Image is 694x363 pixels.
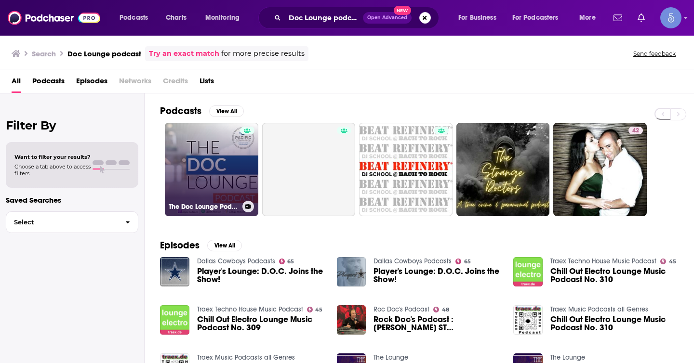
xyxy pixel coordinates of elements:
button: Show profile menu [660,7,681,28]
a: Show notifications dropdown [634,10,649,26]
span: Want to filter your results? [14,154,91,160]
span: 42 [632,126,639,136]
a: Dallas Cowboys Podcasts [374,257,452,265]
span: Logged in as Spiral5-G1 [660,7,681,28]
span: 45 [315,308,322,312]
button: Open AdvancedNew [363,12,412,24]
a: Traex Music Podcasts all Genres [550,305,648,313]
a: Rock Doc's Podcast : DEREK ST HOLMES [374,315,502,332]
span: Credits [163,73,188,93]
a: 42 [553,123,647,216]
span: Podcasts [120,11,148,25]
button: View All [207,240,242,251]
span: For Podcasters [512,11,559,25]
p: Saved Searches [6,195,138,205]
a: Chill Out Electro Lounge Music Podcast No. 310 [550,267,679,284]
img: Chill Out Electro Lounge Music Podcast No. 309 [160,305,189,335]
span: Monitoring [205,11,240,25]
a: The Lounge [374,353,408,362]
a: 45 [307,307,323,312]
div: Search podcasts, credits, & more... [267,7,448,29]
h3: Search [32,49,56,58]
a: Podcasts [32,73,65,93]
span: Charts [166,11,187,25]
a: 65 [279,259,294,264]
span: Open Advanced [367,15,407,20]
img: Chill Out Electro Lounge Music Podcast No. 310 [513,305,543,335]
a: EpisodesView All [160,239,242,251]
span: 65 [287,259,294,264]
a: Charts [160,10,192,26]
img: Rock Doc's Podcast : DEREK ST HOLMES [337,305,366,335]
a: Try an exact match [149,48,219,59]
button: open menu [113,10,160,26]
a: Player's Lounge: D.O.C. Joins the Show! [197,267,325,284]
span: 48 [442,308,449,312]
img: Player's Lounge: D.O.C. Joins the Show! [160,257,189,286]
span: Select [6,219,118,225]
button: Send feedback [630,50,679,58]
span: 45 [669,259,676,264]
span: 65 [464,259,471,264]
input: Search podcasts, credits, & more... [285,10,363,26]
img: Podchaser - Follow, Share and Rate Podcasts [8,9,100,27]
button: Select [6,211,138,233]
span: for more precise results [221,48,305,59]
img: Player's Lounge: D.O.C. Joins the Show! [337,257,366,286]
a: Chill Out Electro Lounge Music Podcast No. 310 [550,315,679,332]
button: open menu [573,10,608,26]
button: View All [209,105,244,117]
span: Rock Doc's Podcast : [PERSON_NAME] ST [PERSON_NAME] [374,315,502,332]
a: Lists [200,73,214,93]
img: Chill Out Electro Lounge Music Podcast No. 310 [513,257,543,286]
a: Traex Techno House Music Podcast [197,305,303,313]
a: PodcastsView All [160,105,244,117]
a: Roc Doc's Podcast [374,305,429,313]
a: The Doc Lounge Podcast [165,123,258,216]
a: Show notifications dropdown [610,10,626,26]
span: Choose a tab above to access filters. [14,163,91,177]
span: For Business [458,11,496,25]
button: open menu [452,10,508,26]
a: 45 [660,259,676,264]
a: Traex Techno House Music Podcast [550,257,656,265]
a: 65 [455,259,471,264]
a: Traex Music Podcasts all Genres [197,353,295,362]
a: 42 [628,127,643,134]
h2: Podcasts [160,105,201,117]
button: open menu [199,10,252,26]
a: Episodes [76,73,107,93]
a: All [12,73,21,93]
h2: Episodes [160,239,200,251]
h3: The Doc Lounge Podcast [169,203,239,211]
a: The Lounge [550,353,585,362]
span: New [394,6,411,15]
span: Networks [119,73,151,93]
a: 48 [433,307,449,312]
a: Chill Out Electro Lounge Music Podcast No. 309 [197,315,325,332]
a: Player's Lounge: D.O.C. Joins the Show! [374,267,502,284]
span: More [579,11,596,25]
h2: Filter By [6,118,138,132]
button: open menu [506,10,573,26]
img: User Profile [660,7,681,28]
a: Dallas Cowboys Podcasts [197,257,275,265]
h3: Doc Lounge podcast [67,49,141,58]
